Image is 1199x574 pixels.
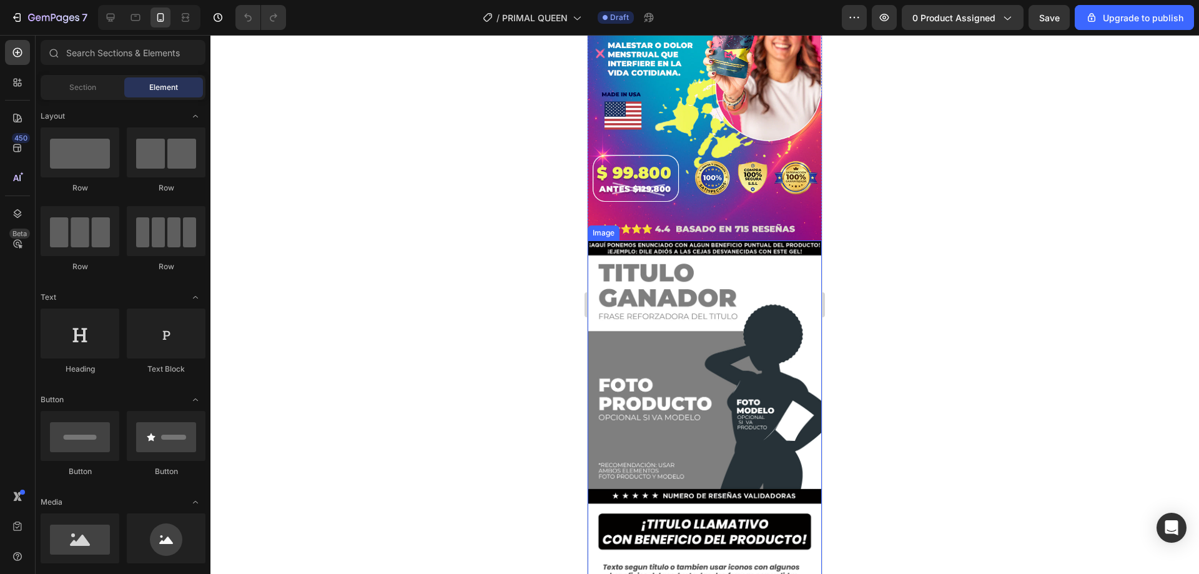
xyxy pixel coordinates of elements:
[41,261,119,272] div: Row
[502,11,568,24] span: PRIMAL QUEEN
[1085,11,1183,24] div: Upgrade to publish
[41,497,62,508] span: Media
[127,364,205,375] div: Text Block
[235,5,286,30] div: Undo/Redo
[588,35,822,574] iframe: Design area
[149,82,178,93] span: Element
[496,11,500,24] span: /
[185,492,205,512] span: Toggle open
[41,292,56,303] span: Text
[610,12,629,23] span: Draft
[41,466,119,477] div: Button
[82,10,87,25] p: 7
[127,182,205,194] div: Row
[5,5,93,30] button: 7
[1039,12,1060,23] span: Save
[127,466,205,477] div: Button
[9,229,30,239] div: Beta
[41,111,65,122] span: Layout
[185,287,205,307] span: Toggle open
[69,82,96,93] span: Section
[127,261,205,272] div: Row
[902,5,1024,30] button: 0 product assigned
[41,40,205,65] input: Search Sections & Elements
[41,394,64,405] span: Button
[41,364,119,375] div: Heading
[912,11,995,24] span: 0 product assigned
[1029,5,1070,30] button: Save
[185,106,205,126] span: Toggle open
[1157,513,1187,543] div: Open Intercom Messenger
[1075,5,1194,30] button: Upgrade to publish
[12,133,30,143] div: 450
[41,182,119,194] div: Row
[185,390,205,410] span: Toggle open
